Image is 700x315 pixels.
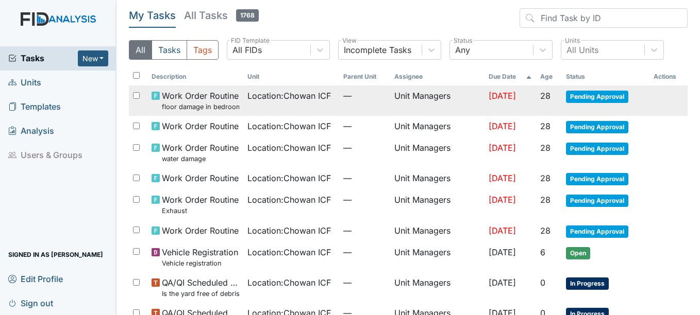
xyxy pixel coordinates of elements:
[344,44,411,56] div: Incomplete Tasks
[566,173,628,185] span: Pending Approval
[247,142,331,154] span: Location : Chowan ICF
[162,102,239,112] small: floor damage in bedroom
[162,258,238,268] small: Vehicle registration
[566,247,590,259] span: Open
[390,242,484,272] td: Unit Managers
[390,68,484,85] th: Assignee
[247,246,331,258] span: Location : Chowan ICF
[540,91,551,101] span: 28
[540,277,545,288] span: 0
[566,195,628,207] span: Pending Approval
[343,142,386,154] span: —
[247,90,331,102] span: Location : Chowan ICF
[247,172,331,184] span: Location : Chowan ICF
[247,224,331,237] span: Location : Chowan ICF
[566,277,609,290] span: In Progress
[162,142,239,164] span: Work Order Routine water damage
[236,9,259,22] span: 1768
[566,91,628,103] span: Pending Approval
[129,40,219,60] div: Type filter
[390,85,484,116] td: Unit Managers
[8,295,53,311] span: Sign out
[566,44,598,56] div: All Units
[162,194,239,216] span: Work Order Routine Exhaust
[133,72,140,79] input: Toggle All Rows Selected
[129,8,176,23] h5: My Tasks
[243,68,339,85] th: Toggle SortBy
[489,143,516,153] span: [DATE]
[489,173,516,183] span: [DATE]
[489,91,516,101] span: [DATE]
[390,189,484,220] td: Unit Managers
[390,220,484,242] td: Unit Managers
[566,225,628,238] span: Pending Approval
[8,271,63,287] span: Edit Profile
[339,68,390,85] th: Toggle SortBy
[455,44,470,56] div: Any
[489,247,516,257] span: [DATE]
[540,195,551,205] span: 28
[162,276,239,299] span: QA/QI Scheduled Inspection Is the yard free of debris?
[343,90,386,102] span: —
[343,194,386,206] span: —
[8,99,61,115] span: Templates
[566,143,628,155] span: Pending Approval
[489,195,516,205] span: [DATE]
[162,246,238,268] span: Vehicle Registration Vehicle registration
[187,40,219,60] button: Tags
[162,154,239,164] small: water damage
[649,68,688,85] th: Actions
[540,247,545,257] span: 6
[390,137,484,168] td: Unit Managers
[390,168,484,189] td: Unit Managers
[540,143,551,153] span: 28
[566,121,628,133] span: Pending Approval
[536,68,562,85] th: Toggle SortBy
[520,8,688,28] input: Find Task by ID
[540,225,551,236] span: 28
[184,8,259,23] h5: All Tasks
[540,121,551,131] span: 28
[562,68,649,85] th: Toggle SortBy
[147,68,243,85] th: Toggle SortBy
[343,120,386,132] span: —
[162,206,239,216] small: Exhaust
[152,40,187,60] button: Tasks
[343,276,386,289] span: —
[232,44,262,56] div: All FIDs
[390,116,484,137] td: Unit Managers
[8,247,103,262] span: Signed in as [PERSON_NAME]
[247,276,331,289] span: Location : Chowan ICF
[489,121,516,131] span: [DATE]
[343,172,386,184] span: —
[8,75,41,91] span: Units
[489,225,516,236] span: [DATE]
[162,120,239,132] span: Work Order Routine
[162,172,239,184] span: Work Order Routine
[162,90,239,112] span: Work Order Routine floor damage in bedroom
[247,194,331,206] span: Location : Chowan ICF
[390,272,484,303] td: Unit Managers
[162,289,239,299] small: Is the yard free of debris?
[129,40,152,60] button: All
[343,224,386,237] span: —
[162,224,239,237] span: Work Order Routine
[247,120,331,132] span: Location : Chowan ICF
[485,68,536,85] th: Toggle SortBy
[8,123,54,139] span: Analysis
[540,173,551,183] span: 28
[343,246,386,258] span: —
[78,50,109,66] button: New
[8,52,78,64] a: Tasks
[489,277,516,288] span: [DATE]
